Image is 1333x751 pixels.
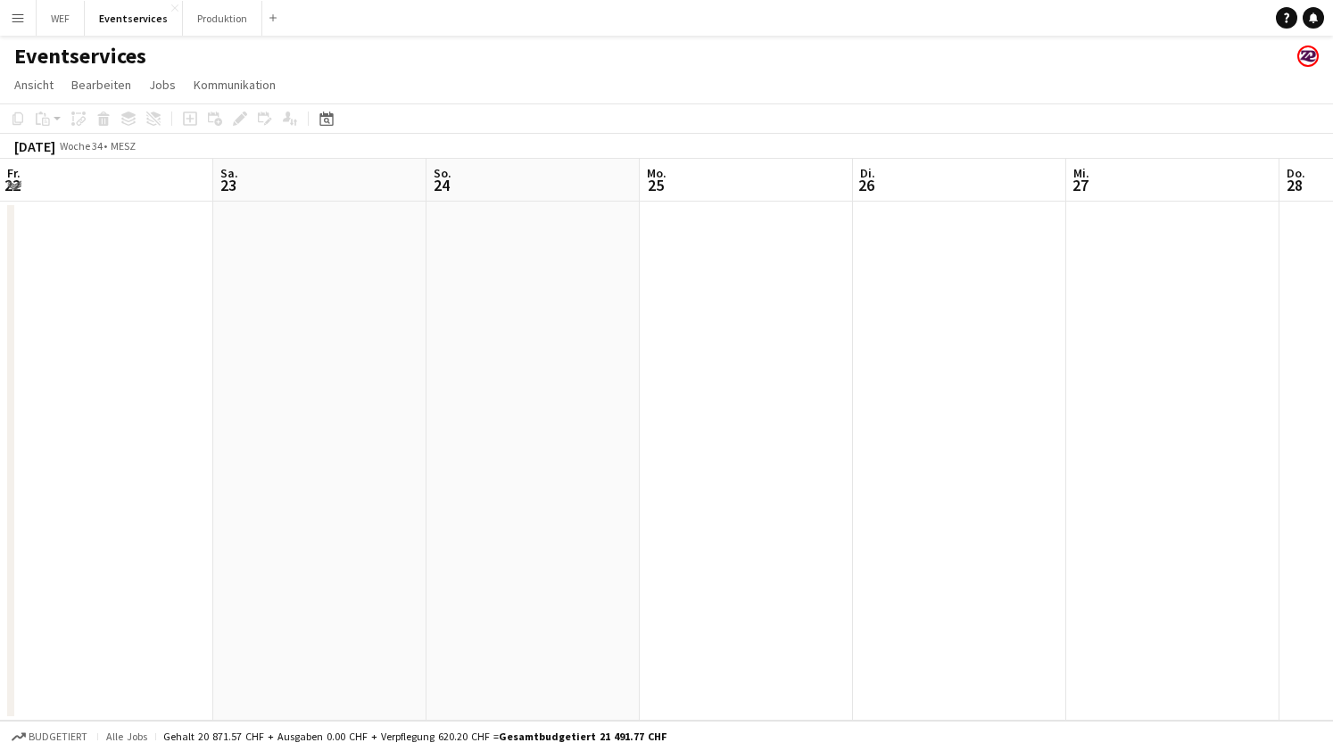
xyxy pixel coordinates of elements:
[7,73,61,96] a: Ansicht
[29,730,87,743] span: Budgetiert
[71,77,131,93] span: Bearbeiten
[4,175,21,195] span: 22
[1287,165,1305,181] span: Do.
[37,1,85,36] button: WEF
[1073,165,1089,181] span: Mi.
[218,175,238,195] span: 23
[14,43,146,70] h1: Eventservices
[149,77,176,93] span: Jobs
[860,165,875,181] span: Di.
[647,165,666,181] span: Mo.
[1284,175,1305,195] span: 28
[857,175,875,195] span: 26
[1297,45,1319,67] app-user-avatar: Team Zeitpol
[183,1,262,36] button: Produktion
[499,730,666,743] span: Gesamtbudgetiert 21 491.77 CHF
[644,175,666,195] span: 25
[59,139,103,153] span: Woche 34
[1071,175,1089,195] span: 27
[14,77,54,93] span: Ansicht
[64,73,138,96] a: Bearbeiten
[7,165,21,181] span: Fr.
[186,73,283,96] a: Kommunikation
[105,730,148,743] span: Alle Jobs
[220,165,238,181] span: Sa.
[9,727,90,747] button: Budgetiert
[85,1,183,36] button: Eventservices
[431,175,451,195] span: 24
[111,139,136,153] div: MESZ
[194,77,276,93] span: Kommunikation
[434,165,451,181] span: So.
[163,730,666,743] div: Gehalt 20 871.57 CHF + Ausgaben 0.00 CHF + Verpflegung 620.20 CHF =
[14,137,55,155] div: [DATE]
[142,73,183,96] a: Jobs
